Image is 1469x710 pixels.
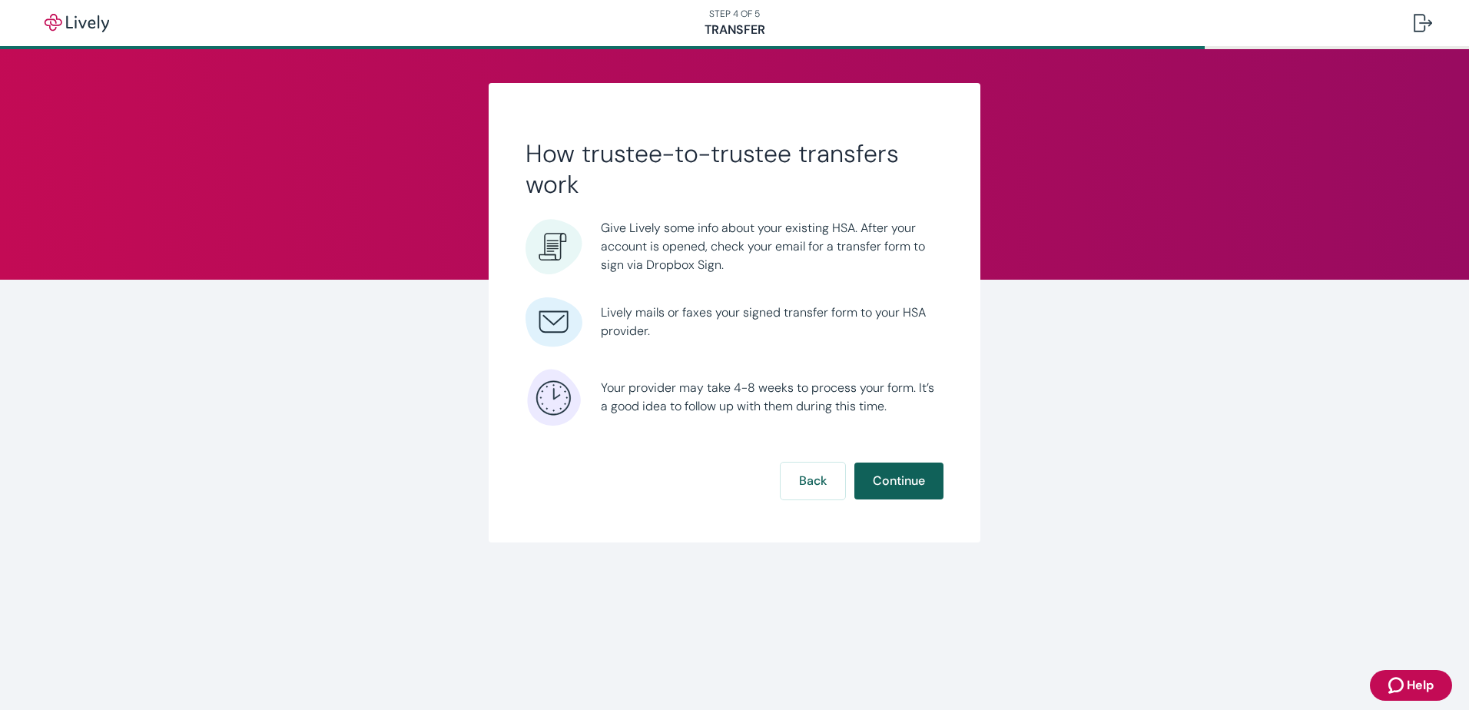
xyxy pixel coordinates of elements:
img: Lively [34,14,120,32]
span: Your provider may take 4-8 weeks to process your form. It’s a good idea to follow up with them du... [601,379,943,416]
svg: Zendesk support icon [1388,676,1407,695]
span: Help [1407,676,1434,695]
button: Back [781,463,845,499]
span: Lively mails or faxes your signed transfer form to your HSA provider. [601,304,943,340]
button: Zendesk support iconHelp [1370,670,1452,701]
span: Give Lively some info about your existing HSA. After your account is opened, check your email for... [601,219,943,274]
button: Log out [1401,5,1444,41]
button: Continue [854,463,943,499]
h2: How trustee-to-trustee transfers work [526,138,943,200]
